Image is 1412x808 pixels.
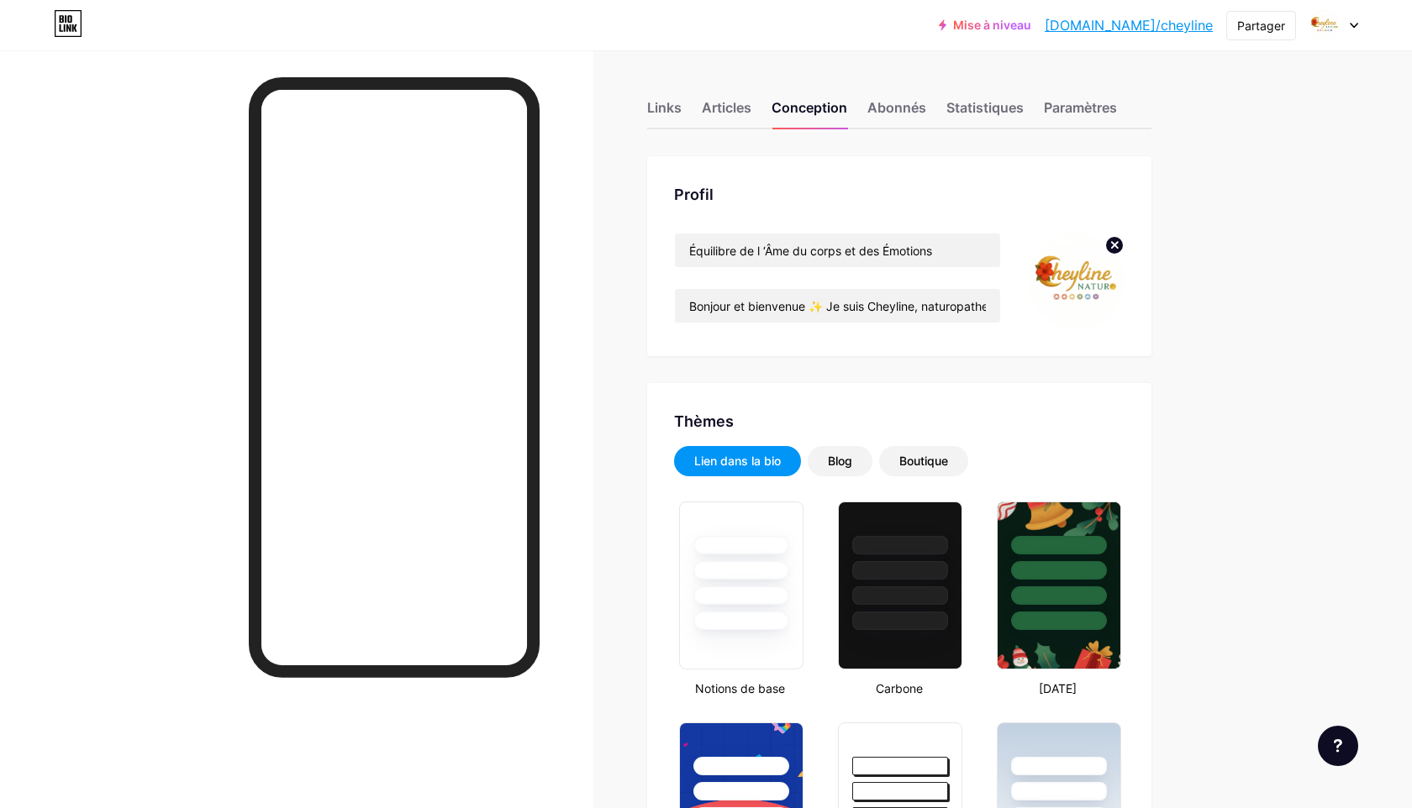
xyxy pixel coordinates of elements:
[647,99,682,116] font: Links
[674,186,714,203] font: Profil
[675,233,1000,267] input: Nom
[953,18,1031,32] font: Mise à niveau
[1045,17,1213,34] font: [DOMAIN_NAME]/cheyline
[772,99,847,116] font: Conception
[702,99,751,116] font: Articles
[828,454,852,468] font: Blog
[695,681,785,695] font: Notions de base
[876,681,923,695] font: Carbone
[899,454,948,468] font: Boutique
[1309,9,1341,41] img: Cheyline Naturo
[946,99,1024,116] font: Statistiques
[1028,233,1125,329] img: Cheyline Naturo
[694,454,781,468] font: Lien dans la bio
[1039,681,1077,695] font: [DATE]
[1237,18,1285,33] font: Partager
[1045,15,1213,35] a: [DOMAIN_NAME]/cheyline
[1044,99,1117,116] font: Paramètres
[867,99,926,116] font: Abonnés
[675,289,1000,323] input: Biographie
[674,412,734,430] font: Thèmes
